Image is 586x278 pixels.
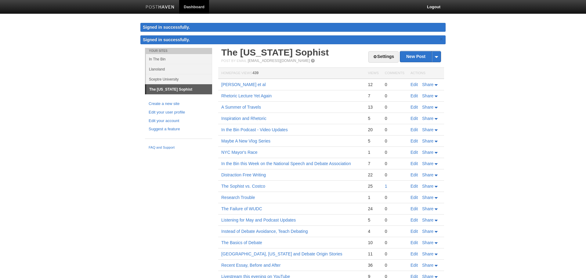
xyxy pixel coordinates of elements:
a: Suggest a feature [149,126,208,132]
a: New Post [400,51,441,62]
a: The Sophist vs. Costco [221,184,265,189]
div: 11 [368,251,378,257]
div: 7 [368,93,378,99]
a: Maybe A New Vlog Series [221,139,270,143]
a: Edit [411,184,418,189]
div: 7 [368,161,378,166]
a: FAQ and Support [149,145,208,150]
div: 0 [385,104,404,110]
div: 0 [385,206,404,211]
a: NYC Mayor's Race [221,150,258,155]
a: Edit [411,218,418,222]
span: Share [422,195,433,200]
li: Your Sites [145,48,212,54]
div: 25 [368,183,378,189]
span: Share [422,240,433,245]
div: 1 [368,195,378,200]
div: 0 [385,127,404,132]
div: 22 [368,172,378,178]
div: 4 [368,229,378,234]
div: 5 [368,116,378,121]
div: 1 [368,150,378,155]
span: Share [422,116,433,121]
a: Edit [411,82,418,87]
a: Instead of Debate Avoidance, Teach Debating [221,229,308,234]
div: 24 [368,206,378,211]
span: Share [422,93,433,98]
a: A Summer of Travels [221,105,261,110]
span: Share [422,251,433,256]
a: Edit [411,229,418,234]
span: Share [422,206,433,211]
span: Share [422,172,433,177]
span: Post by Email [221,59,247,63]
div: Signed in successfully. [140,23,446,32]
a: × [439,35,444,43]
a: Edit your account [149,118,208,124]
a: Inspiration and Rhetoric [221,116,266,121]
a: Create a new site [149,101,208,107]
a: Edit [411,172,418,177]
div: 10 [368,240,378,245]
div: 0 [385,262,404,268]
a: Distraction Free Writing [221,172,266,177]
a: The Basics of Debate [221,240,262,245]
div: 12 [368,82,378,87]
span: Share [422,127,433,132]
th: Views [365,68,382,79]
a: 1 [385,184,387,189]
div: 0 [385,217,404,223]
a: [PERSON_NAME] et al [221,82,266,87]
a: The Failure of WUDC [221,206,262,211]
a: Edit [411,127,418,132]
a: Edit [411,206,418,211]
a: Edit [411,116,418,121]
a: Research Trouble [221,195,255,200]
a: In the Bin Podcast - Video Updates [221,127,288,132]
th: Homepage Views [218,68,365,79]
a: Edit [411,150,418,155]
a: The [US_STATE] Sophist [146,85,212,94]
a: In The Bin [146,54,212,64]
div: 0 [385,138,404,144]
a: Recent Essay, Before and After [221,263,280,268]
a: Edit [411,251,418,256]
div: 0 [385,82,404,87]
a: Edit [411,263,418,268]
span: Share [422,218,433,222]
a: Edit [411,93,418,98]
div: 13 [368,104,378,110]
div: 0 [385,116,404,121]
div: 36 [368,262,378,268]
span: Share [422,263,433,268]
span: Share [422,150,433,155]
a: Edit [411,139,418,143]
a: Listening for May and Podcast Updates [221,218,296,222]
div: 0 [385,240,404,245]
a: The [US_STATE] Sophist [221,47,329,57]
span: Share [422,161,433,166]
div: 0 [385,229,404,234]
div: 5 [368,217,378,223]
a: Edit [411,105,418,110]
th: Comments [382,68,407,79]
a: In the Bin this Week on the National Speech and Debate Association [221,161,351,166]
a: Llanoland [146,64,212,74]
a: Edit [411,161,418,166]
a: [EMAIL_ADDRESS][DOMAIN_NAME] [248,59,310,63]
span: Share [422,229,433,234]
th: Actions [407,68,444,79]
img: Posthaven-bar [146,5,175,10]
div: 0 [385,195,404,200]
div: 0 [385,161,404,166]
a: [GEOGRAPHIC_DATA], [US_STATE] and Debate Origin Stories [221,251,342,256]
div: 20 [368,127,378,132]
span: Share [422,105,433,110]
a: Settings [368,51,399,63]
div: 0 [385,93,404,99]
span: Share [422,139,433,143]
div: 0 [385,150,404,155]
div: 0 [385,251,404,257]
a: Edit [411,195,418,200]
a: Edit your user profile [149,109,208,116]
